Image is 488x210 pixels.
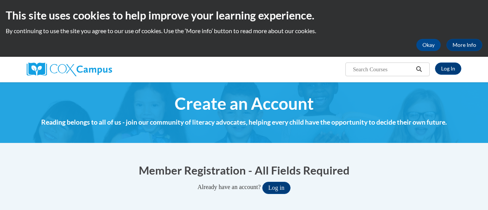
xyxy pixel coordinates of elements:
h2: This site uses cookies to help improve your learning experience. [6,8,482,23]
button: Okay [416,39,441,51]
span: Already have an account? [197,184,261,190]
h4: Reading belongs to all of us - join our community of literacy advocates, helping every child have... [27,117,461,127]
input: Search Courses [352,65,413,74]
a: Log In [435,63,461,75]
h1: Member Registration - All Fields Required [27,162,461,178]
img: Cox Campus [27,63,112,76]
button: Log in [262,182,291,194]
a: More Info [446,39,482,51]
span: Create an Account [175,93,314,114]
button: Search [413,65,425,74]
p: By continuing to use the site you agree to our use of cookies. Use the ‘More info’ button to read... [6,27,482,35]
